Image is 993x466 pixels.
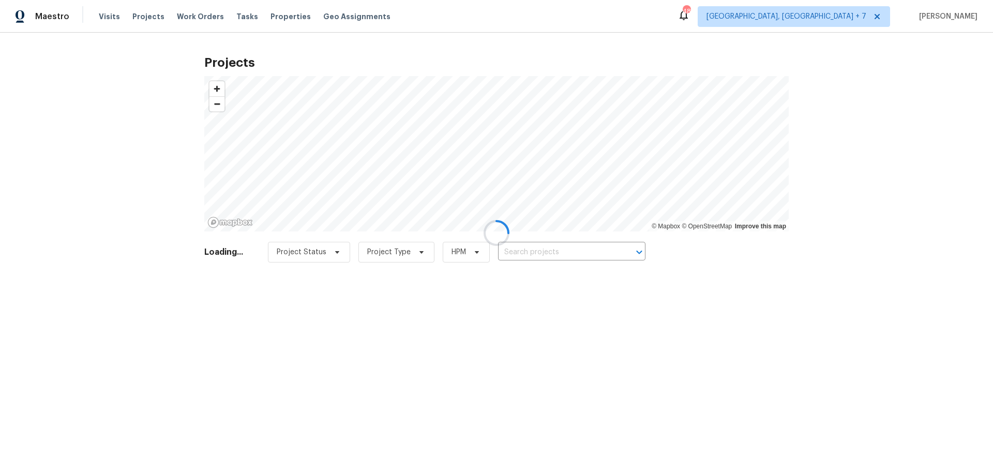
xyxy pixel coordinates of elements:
[209,81,224,96] button: Zoom in
[207,216,253,228] a: Mapbox homepage
[652,223,680,230] a: Mapbox
[682,223,732,230] a: OpenStreetMap
[209,97,224,111] span: Zoom out
[209,96,224,111] button: Zoom out
[683,6,690,17] div: 48
[735,223,786,230] a: Improve this map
